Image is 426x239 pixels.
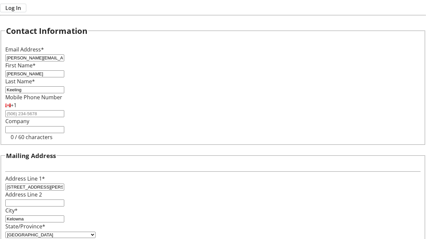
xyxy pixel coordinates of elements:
[11,133,53,141] tr-character-limit: 0 / 60 characters
[5,94,62,101] label: Mobile Phone Number
[5,223,45,230] label: State/Province*
[5,62,36,69] label: First Name*
[5,118,29,125] label: Company
[5,4,21,12] span: Log In
[5,110,64,117] input: (506) 234-5678
[5,191,42,198] label: Address Line 2
[5,78,35,85] label: Last Name*
[5,184,64,191] input: Address
[6,25,88,37] h2: Contact Information
[5,46,44,53] label: Email Address*
[5,175,45,182] label: Address Line 1*
[5,207,18,214] label: City*
[6,151,56,160] h3: Mailing Address
[5,215,64,222] input: City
